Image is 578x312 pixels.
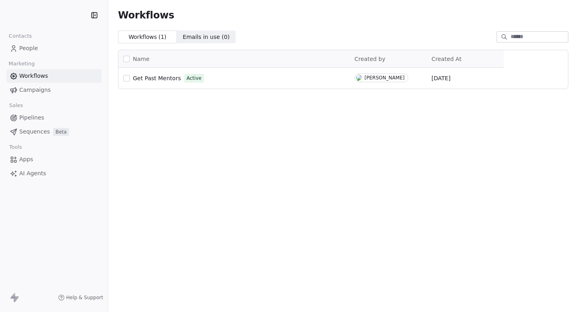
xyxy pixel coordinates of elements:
span: Contacts [5,30,35,42]
span: Active [187,75,201,82]
a: Workflows [6,69,102,83]
a: Pipelines [6,111,102,124]
span: AI Agents [19,169,46,178]
span: Name [133,55,149,63]
span: Workflows [118,10,174,21]
span: Tools [6,141,25,153]
span: Sales [6,99,26,111]
a: People [6,42,102,55]
span: Workflows [19,72,48,80]
div: [PERSON_NAME] [364,75,405,81]
span: Get Past Mentors [133,75,181,81]
span: Beta [53,128,69,136]
span: Emails in use ( 0 ) [183,33,230,41]
span: People [19,44,38,53]
span: Pipelines [19,113,44,122]
span: Apps [19,155,33,164]
a: Help & Support [58,294,103,301]
a: Get Past Mentors [133,74,181,82]
a: SequencesBeta [6,125,102,138]
a: AI Agents [6,167,102,180]
span: Campaigns [19,86,51,94]
span: Created by [354,56,385,62]
span: Sequences [19,128,50,136]
a: Apps [6,153,102,166]
span: Help & Support [66,294,103,301]
span: Marketing [5,58,38,70]
span: Created At [431,56,462,62]
span: [DATE] [431,74,450,82]
a: Campaigns [6,83,102,97]
img: G [356,75,362,81]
